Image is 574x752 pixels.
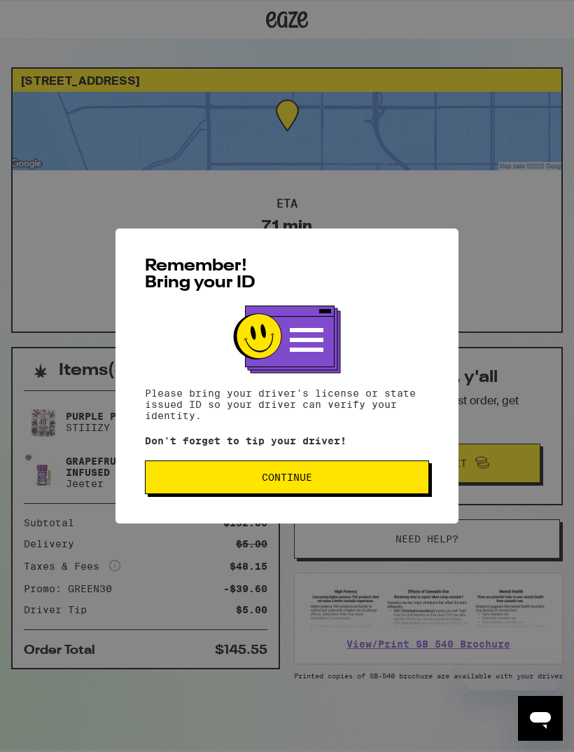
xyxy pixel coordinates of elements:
button: Continue [145,460,429,494]
iframe: Message from company [461,659,563,690]
p: Please bring your driver's license or state issued ID so your driver can verify your identity. [145,388,429,421]
span: Continue [262,472,312,482]
p: Don't forget to tip your driver! [145,435,429,446]
iframe: Button to launch messaging window [518,696,563,741]
span: Remember! Bring your ID [145,258,255,292]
